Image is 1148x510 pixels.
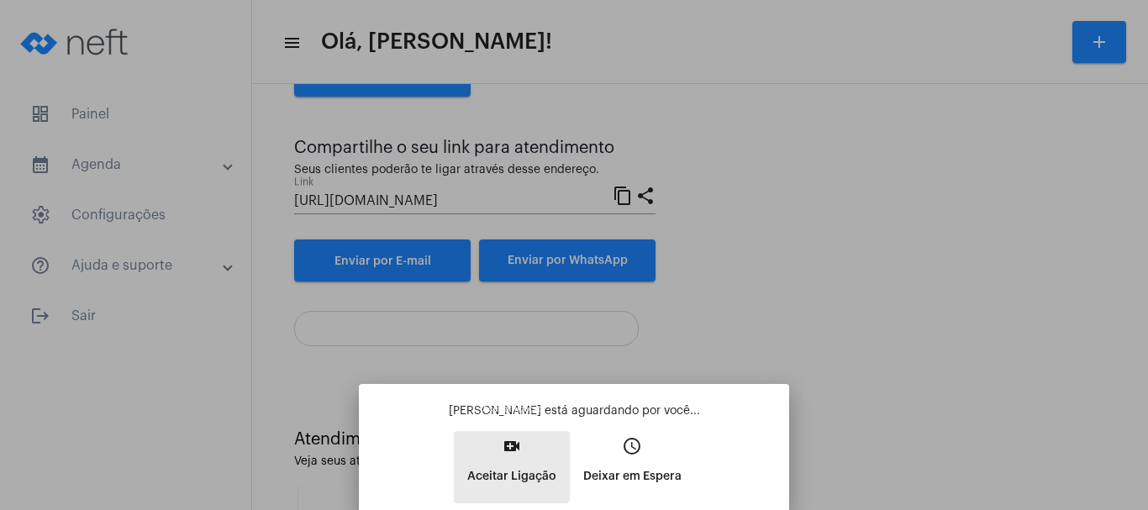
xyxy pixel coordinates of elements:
p: Aceitar Ligação [467,461,556,492]
button: Aceitar Ligação [454,431,570,503]
p: Deixar em Espera [583,461,682,492]
p: [PERSON_NAME] está aguardando por você... [372,402,776,419]
div: Aceitar ligação [476,400,550,419]
mat-icon: video_call [502,436,522,456]
mat-icon: access_time [622,436,642,456]
button: Deixar em Espera [570,431,695,503]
